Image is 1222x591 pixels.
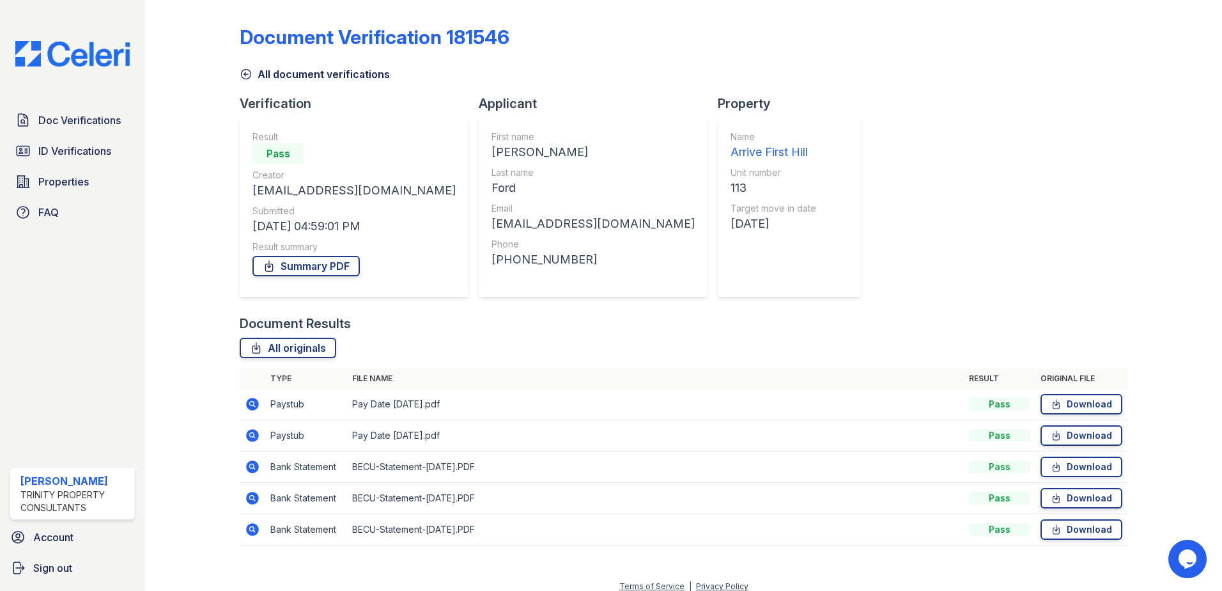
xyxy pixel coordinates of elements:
[265,514,347,546] td: Bank Statement
[20,473,130,489] div: [PERSON_NAME]
[33,530,73,545] span: Account
[240,67,390,82] a: All document verifications
[731,143,816,161] div: Arrive First Hill
[38,113,121,128] span: Doc Verifications
[10,107,135,133] a: Doc Verifications
[252,240,456,253] div: Result summary
[5,41,140,67] img: CE_Logo_Blue-a8612792a0a2168367f1c8372b55b34899dd931a85d93a1a3d3e32e68fde9ad4.png
[10,200,135,225] a: FAQ
[347,420,964,452] td: Pay Date [DATE].pdf
[252,143,304,164] div: Pass
[265,420,347,452] td: Paystub
[491,166,695,179] div: Last name
[969,461,1030,473] div: Pass
[696,581,748,591] a: Privacy Policy
[1040,457,1122,477] a: Download
[252,256,360,276] a: Summary PDF
[265,483,347,514] td: Bank Statement
[252,130,456,143] div: Result
[1040,394,1122,414] a: Download
[5,524,140,550] a: Account
[731,202,816,215] div: Target move in date
[240,338,336,358] a: All originals
[252,182,456,200] div: [EMAIL_ADDRESS][DOMAIN_NAME]
[969,429,1030,442] div: Pass
[265,452,347,483] td: Bank Statement
[731,166,816,179] div: Unit number
[1040,519,1122,540] a: Download
[491,143,695,161] div: [PERSON_NAME]
[491,202,695,215] div: Email
[240,95,479,113] div: Verification
[252,169,456,182] div: Creator
[731,130,816,143] div: Name
[1035,368,1127,389] th: Original file
[619,581,684,591] a: Terms of Service
[1040,425,1122,446] a: Download
[38,174,89,189] span: Properties
[347,368,964,389] th: File name
[731,215,816,233] div: [DATE]
[731,130,816,161] a: Name Arrive First Hill
[491,130,695,143] div: First name
[5,555,140,581] a: Sign out
[491,215,695,233] div: [EMAIL_ADDRESS][DOMAIN_NAME]
[969,523,1030,536] div: Pass
[964,368,1035,389] th: Result
[20,489,130,514] div: Trinity Property Consultants
[347,483,964,514] td: BECU-Statement-[DATE].PDF
[689,581,692,591] div: |
[718,95,871,113] div: Property
[969,492,1030,505] div: Pass
[479,95,718,113] div: Applicant
[347,452,964,483] td: BECU-Statement-[DATE].PDF
[265,368,347,389] th: Type
[731,179,816,197] div: 113
[38,205,59,220] span: FAQ
[240,26,509,49] div: Document Verification 181546
[491,238,695,251] div: Phone
[347,389,964,420] td: Pay Date [DATE].pdf
[491,251,695,269] div: [PHONE_NUMBER]
[969,398,1030,411] div: Pass
[252,205,456,217] div: Submitted
[252,217,456,235] div: [DATE] 04:59:01 PM
[10,169,135,194] a: Properties
[491,179,695,197] div: Ford
[240,315,351,333] div: Document Results
[10,138,135,164] a: ID Verifications
[265,389,347,420] td: Paystub
[1040,488,1122,508] a: Download
[38,143,111,159] span: ID Verifications
[347,514,964,546] td: BECU-Statement-[DATE].PDF
[1168,540,1209,578] iframe: chat widget
[33,560,72,576] span: Sign out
